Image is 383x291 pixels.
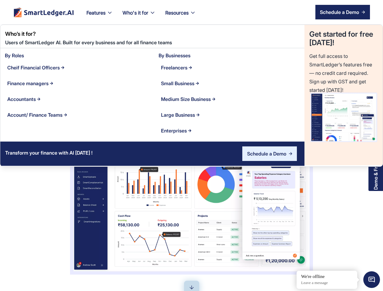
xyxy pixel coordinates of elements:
[161,126,187,135] div: Enterprises
[7,79,49,88] div: Finance managers
[161,63,187,72] div: Freelancers
[161,111,195,119] div: Large Business
[247,150,286,157] div: Schedule a Demo
[159,60,305,75] a: Freelancers
[5,75,151,91] a: Finance managers
[82,8,118,24] div: Features
[7,95,36,103] div: Accountants
[361,10,365,14] img: arrow right icon
[13,7,74,17] img: footer logo
[7,111,62,119] div: Account/ Finance Teams
[86,8,106,17] div: Features
[161,79,194,88] div: Small Business
[165,8,189,17] div: Resources
[159,123,305,139] a: Enterprises
[5,51,151,60] div: By Roles
[0,144,97,164] div: Transform your finance with AI [DATE] !
[373,150,378,190] div: Demo & Free Trial
[5,91,151,107] a: Accountants
[5,30,304,38] div: Who’s it for?
[315,5,370,19] a: Schedule a Demo
[5,107,151,123] a: Account/ Finance Teams
[123,8,148,17] div: Who's it for
[309,52,378,75] div: Get full access to SmartLedger’s features free — no credit card required. Sign up with GST and ge...
[7,63,60,72] div: Cheif Financial Officers
[159,75,305,91] a: Small Business
[242,146,297,161] a: Schedule a Demo
[188,284,195,291] img: down-arrow
[159,107,305,123] a: Large Business
[13,7,74,17] a: home
[161,95,211,103] div: Medium Size Business
[301,274,353,280] div: We're offline
[289,152,292,156] img: Arrow Right Blue
[159,51,305,60] div: By Businesses
[301,280,353,286] p: Leave a message
[309,30,378,47] div: Get started for free [DATE]!
[5,38,304,48] div: Users of SmartLedger AI. Built for every business and for all finance teams
[5,60,151,75] a: Cheif Financial Officers
[160,8,201,24] div: Resources
[159,91,305,107] a: Medium Size Business
[320,8,359,16] div: Schedule a Demo
[118,8,160,24] div: Who's it for
[363,271,380,288] span: Chat Widget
